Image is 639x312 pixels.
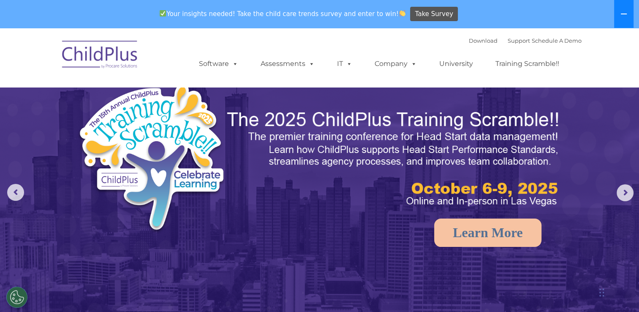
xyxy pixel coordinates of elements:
[329,55,361,72] a: IT
[410,7,458,22] a: Take Survey
[508,37,530,44] a: Support
[366,55,425,72] a: Company
[469,37,582,44] font: |
[469,37,498,44] a: Download
[399,10,405,16] img: 👏
[156,5,409,22] span: Your insights needed! Take the child care trends survey and enter to win!
[599,280,604,305] div: Drag
[6,287,27,308] button: Cookies Settings
[117,90,153,97] span: Phone number
[532,37,582,44] a: Schedule A Demo
[190,55,247,72] a: Software
[58,35,142,77] img: ChildPlus by Procare Solutions
[415,7,453,22] span: Take Survey
[597,271,639,312] iframe: Chat Widget
[487,55,568,72] a: Training Scramble!!
[252,55,323,72] a: Assessments
[117,56,143,62] span: Last name
[434,219,541,247] a: Learn More
[431,55,481,72] a: University
[160,10,166,16] img: ✅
